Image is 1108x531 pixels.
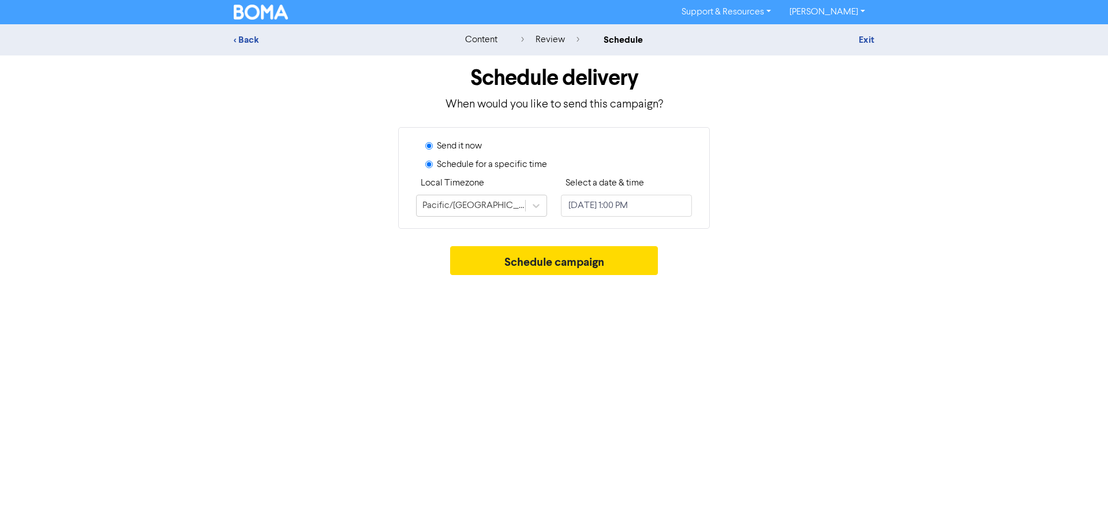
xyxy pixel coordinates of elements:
[450,246,658,275] button: Schedule campaign
[521,33,579,47] div: review
[437,139,482,153] label: Send it now
[234,5,288,20] img: BOMA Logo
[672,3,780,21] a: Support & Resources
[604,33,643,47] div: schedule
[421,176,484,190] label: Local Timezone
[561,195,692,217] input: Click to select a date
[1050,476,1108,531] iframe: Chat Widget
[566,176,644,190] label: Select a date & time
[422,199,526,213] div: Pacific/[GEOGRAPHIC_DATA]
[234,96,874,113] p: When would you like to send this campaign?
[465,33,497,47] div: content
[437,158,547,172] label: Schedule for a specific time
[234,33,436,47] div: < Back
[780,3,874,21] a: [PERSON_NAME]
[234,65,874,91] h1: Schedule delivery
[859,34,874,46] a: Exit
